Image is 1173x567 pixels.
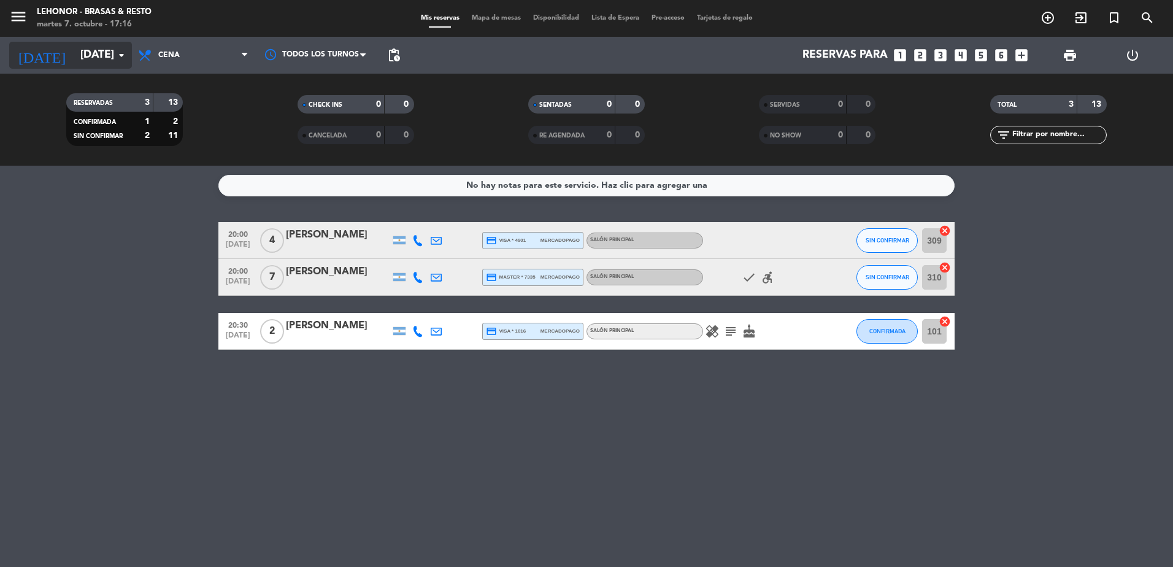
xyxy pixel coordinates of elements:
i: credit_card [486,272,497,283]
strong: 3 [145,98,150,107]
strong: 11 [168,131,180,140]
i: menu [9,7,28,26]
span: RE AGENDADA [539,133,585,139]
span: Cena [158,51,180,60]
i: filter_list [996,128,1011,142]
span: [DATE] [223,241,253,255]
strong: 2 [145,131,150,140]
span: SIN CONFIRMAR [74,133,123,139]
button: CONFIRMADA [856,319,918,344]
strong: 3 [1069,100,1074,109]
span: [DATE] [223,277,253,291]
i: looks_3 [933,47,948,63]
i: credit_card [486,326,497,337]
button: SIN CONFIRMAR [856,265,918,290]
div: LOG OUT [1101,37,1164,74]
strong: 13 [1091,100,1104,109]
i: search [1140,10,1155,25]
i: subject [723,324,738,339]
span: mercadopago [540,236,580,244]
strong: 0 [635,131,642,139]
span: pending_actions [387,48,401,63]
div: martes 7. octubre - 17:16 [37,18,152,31]
span: 20:00 [223,263,253,277]
span: SALÓN PRINCIPAL [590,328,634,333]
i: add_box [1013,47,1029,63]
i: looks_4 [953,47,969,63]
div: [PERSON_NAME] [286,264,390,280]
span: 7 [260,265,284,290]
span: SERVIDAS [770,102,800,108]
strong: 0 [404,100,411,109]
strong: 0 [404,131,411,139]
span: mercadopago [540,273,580,281]
span: [DATE] [223,331,253,345]
span: visa * 4901 [486,235,526,246]
span: master * 7335 [486,272,536,283]
span: mercadopago [540,327,580,335]
i: cake [742,324,756,339]
i: cancel [939,225,951,237]
span: CHECK INS [309,102,342,108]
strong: 0 [635,100,642,109]
strong: 2 [173,117,180,126]
span: Pre-acceso [645,15,691,21]
span: Disponibilidad [527,15,585,21]
span: Reservas para [802,49,888,61]
span: NO SHOW [770,133,801,139]
span: visa * 1016 [486,326,526,337]
strong: 0 [607,100,612,109]
span: 20:30 [223,317,253,331]
button: SIN CONFIRMAR [856,228,918,253]
span: CONFIRMADA [74,119,116,125]
span: TOTAL [998,102,1017,108]
strong: 0 [376,131,381,139]
strong: 0 [866,100,873,109]
button: menu [9,7,28,30]
i: [DATE] [9,42,74,69]
i: cancel [939,315,951,328]
span: Mis reservas [415,15,466,21]
i: accessible_forward [760,270,775,285]
i: looks_one [892,47,908,63]
i: power_settings_new [1125,48,1140,63]
input: Filtrar por nombre... [1011,128,1106,142]
div: [PERSON_NAME] [286,318,390,334]
span: SIN CONFIRMAR [866,274,909,280]
span: Lista de Espera [585,15,645,21]
i: credit_card [486,235,497,246]
span: SALÓN PRINCIPAL [590,274,634,279]
strong: 1 [145,117,150,126]
div: Lehonor - Brasas & Resto [37,6,152,18]
span: print [1063,48,1077,63]
span: Mapa de mesas [466,15,527,21]
span: SENTADAS [539,102,572,108]
i: check [742,270,756,285]
span: CONFIRMADA [869,328,906,334]
div: No hay notas para este servicio. Haz clic para agregar una [466,179,707,193]
i: looks_two [912,47,928,63]
strong: 0 [376,100,381,109]
span: RESERVADAS [74,100,113,106]
i: exit_to_app [1074,10,1088,25]
span: SIN CONFIRMAR [866,237,909,244]
i: cancel [939,261,951,274]
span: CANCELADA [309,133,347,139]
span: Tarjetas de regalo [691,15,759,21]
div: [PERSON_NAME] [286,227,390,243]
span: 20:00 [223,226,253,241]
i: looks_5 [973,47,989,63]
i: arrow_drop_down [114,48,129,63]
span: 4 [260,228,284,253]
i: healing [705,324,720,339]
strong: 0 [838,131,843,139]
span: 2 [260,319,284,344]
strong: 13 [168,98,180,107]
span: SALÓN PRINCIPAL [590,237,634,242]
strong: 0 [866,131,873,139]
i: add_circle_outline [1040,10,1055,25]
i: turned_in_not [1107,10,1121,25]
i: looks_6 [993,47,1009,63]
strong: 0 [607,131,612,139]
strong: 0 [838,100,843,109]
